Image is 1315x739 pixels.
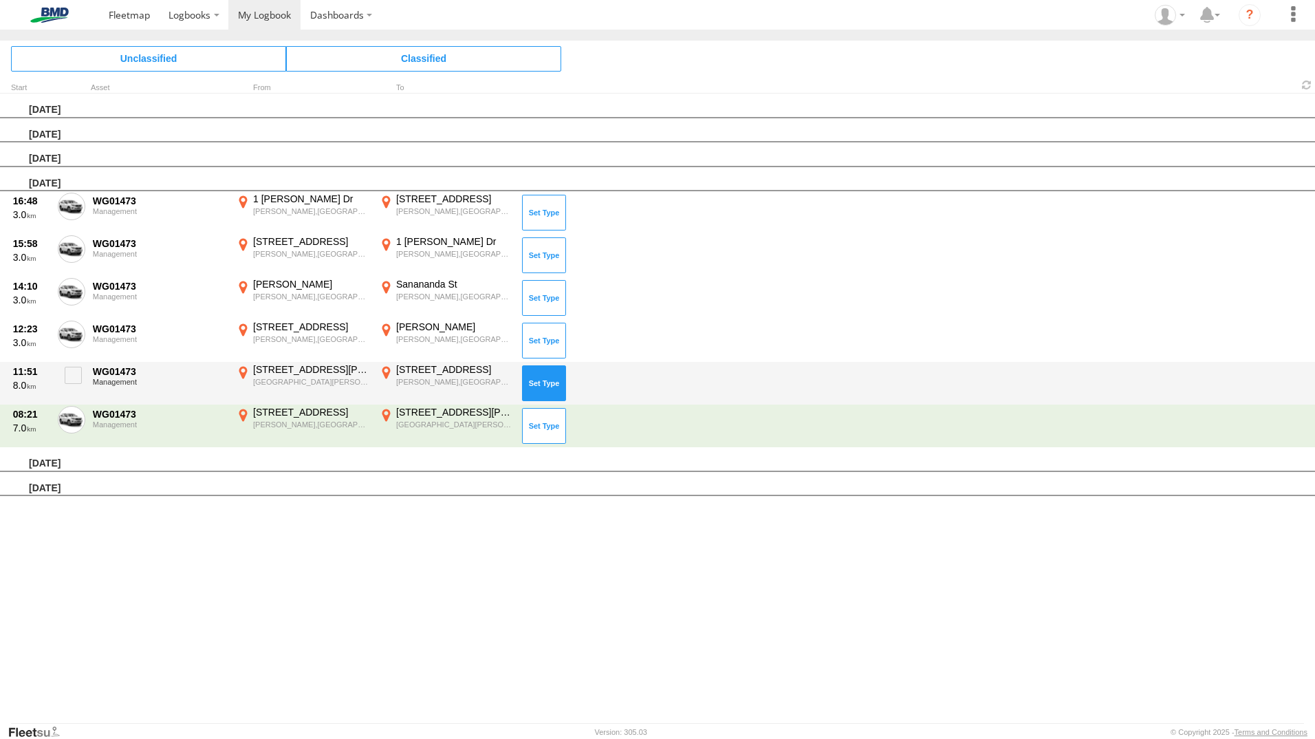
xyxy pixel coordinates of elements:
button: Click to Set [522,365,566,401]
div: [STREET_ADDRESS] [253,321,369,333]
div: [GEOGRAPHIC_DATA][PERSON_NAME],[GEOGRAPHIC_DATA] [253,377,369,387]
div: 12:23 [13,323,50,335]
div: [PERSON_NAME],[GEOGRAPHIC_DATA] [253,206,369,216]
div: [STREET_ADDRESS] [253,235,369,248]
label: Click to View Event Location [234,321,371,361]
div: [STREET_ADDRESS][PERSON_NAME] [253,363,369,376]
div: 11:51 [13,365,50,378]
i: ? [1239,4,1261,26]
button: Click to Set [522,280,566,316]
div: [STREET_ADDRESS] [396,363,512,376]
div: 15:58 [13,237,50,250]
div: © Copyright 2025 - [1171,728,1307,736]
div: Management [93,378,226,386]
button: Click to Set [522,237,566,273]
div: [STREET_ADDRESS] [253,406,369,418]
div: [STREET_ADDRESS][PERSON_NAME] [396,406,512,418]
label: Click to View Event Location [377,278,514,318]
div: [PERSON_NAME],[GEOGRAPHIC_DATA] [253,249,369,259]
div: [PERSON_NAME],[GEOGRAPHIC_DATA] [253,292,369,301]
label: Click to View Event Location [234,235,371,275]
div: [PERSON_NAME],[GEOGRAPHIC_DATA] [396,249,512,259]
img: bmd-logo.svg [14,8,85,23]
div: [PERSON_NAME] [253,278,369,290]
div: Version: 305.03 [595,728,647,736]
div: From [234,85,371,92]
div: Asset [91,85,228,92]
div: WG01473 [93,237,226,250]
div: [PERSON_NAME],[GEOGRAPHIC_DATA] [396,377,512,387]
label: Click to View Event Location [377,321,514,361]
button: Click to Set [522,323,566,358]
div: WG01473 [93,195,226,207]
div: To [377,85,514,92]
div: [PERSON_NAME],[GEOGRAPHIC_DATA] [253,334,369,344]
label: Click to View Event Location [234,193,371,233]
span: Click to view Classified Trips [286,46,561,71]
label: Click to View Event Location [234,363,371,403]
div: [PERSON_NAME],[GEOGRAPHIC_DATA] [396,206,512,216]
div: Management [93,250,226,258]
div: 3.0 [13,208,50,221]
a: Visit our Website [8,725,71,739]
label: Click to View Event Location [377,235,514,275]
div: Management [93,207,226,215]
div: WG01473 [93,323,226,335]
div: 14:10 [13,280,50,292]
div: Management [93,292,226,301]
div: 3.0 [13,294,50,306]
div: WG01473 [93,280,226,292]
label: Click to View Event Location [377,193,514,233]
label: Click to View Event Location [234,406,371,446]
div: 8.0 [13,379,50,392]
div: 1 [PERSON_NAME] Dr [396,235,512,248]
button: Click to Set [522,408,566,444]
div: [PERSON_NAME],[GEOGRAPHIC_DATA] [396,292,512,301]
div: 16:48 [13,195,50,207]
div: WG01473 [93,408,226,420]
span: Refresh [1298,78,1315,92]
div: WG01473 [93,365,226,378]
div: [PERSON_NAME],[GEOGRAPHIC_DATA] [396,334,512,344]
div: 3.0 [13,251,50,264]
div: Management [93,335,226,343]
div: 7.0 [13,422,50,434]
div: 08:21 [13,408,50,420]
div: [STREET_ADDRESS] [396,193,512,205]
div: 3.0 [13,336,50,349]
label: Click to View Event Location [377,363,514,403]
div: [PERSON_NAME],[GEOGRAPHIC_DATA] [253,420,369,429]
div: Click to Sort [11,85,52,92]
button: Click to Set [522,195,566,231]
div: Macgregor (Greg) Burns [1150,5,1190,25]
span: Click to view Unclassified Trips [11,46,286,71]
a: Terms and Conditions [1235,728,1307,736]
div: [PERSON_NAME] [396,321,512,333]
div: [GEOGRAPHIC_DATA][PERSON_NAME],[GEOGRAPHIC_DATA] [396,420,512,429]
label: Click to View Event Location [234,278,371,318]
div: 1 [PERSON_NAME] Dr [253,193,369,205]
div: Sanananda St [396,278,512,290]
div: Management [93,420,226,429]
label: Click to View Event Location [377,406,514,446]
